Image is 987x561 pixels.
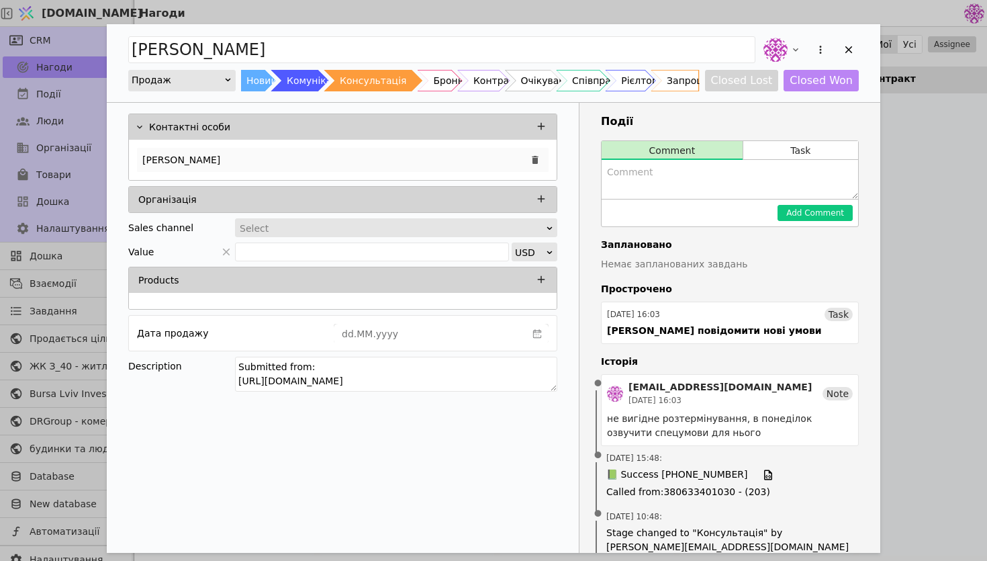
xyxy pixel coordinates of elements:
[601,257,859,271] p: Немає запланованих завдань
[667,70,728,91] div: Запрошення
[138,193,197,207] p: Організація
[246,70,277,91] div: Новий
[628,394,812,406] div: [DATE] 16:03
[287,70,346,91] div: Комунікація
[235,357,557,392] textarea: Submitted from: [URL][DOMAIN_NAME]
[763,38,788,62] img: de
[743,141,858,160] button: Task
[602,141,743,160] button: Comment
[592,439,605,473] span: •
[521,70,577,91] div: Очікування
[592,367,605,401] span: •
[705,70,779,91] button: Closed Lost
[621,70,664,91] div: Рієлтори
[592,497,605,531] span: •
[825,308,853,321] div: Task
[107,24,880,553] div: Add Opportunity
[607,308,660,320] div: [DATE] 16:03
[532,329,542,339] svg: calender simple
[128,243,154,261] span: Value
[607,324,822,338] div: [PERSON_NAME] повідомити нові умови
[473,70,520,91] div: Контракт
[607,412,853,440] div: не вигідне розтермінування, в понеділок озвучити спецумови для нього
[822,387,853,400] div: Note
[607,386,623,402] img: de
[142,153,220,167] p: [PERSON_NAME]
[784,70,859,91] button: Closed Won
[433,70,463,91] div: Бронь
[601,238,859,252] h4: Заплановано
[138,273,179,288] p: Products
[606,511,662,523] span: [DATE] 10:48 :
[606,452,662,464] span: [DATE] 15:48 :
[240,219,544,238] div: Select
[601,114,859,130] h3: Події
[334,325,526,343] input: dd.MM.yyyy
[601,355,859,369] h4: Історія
[778,205,853,221] button: Add Comment
[606,485,853,499] span: Called from : 380633401030 - (203)
[340,70,406,91] div: Консультація
[515,243,545,262] div: USD
[132,71,224,89] div: Продаж
[128,218,193,237] div: Sales channel
[606,468,747,482] span: 📗 Success [PHONE_NUMBER]
[572,70,623,91] div: Співпраця
[137,324,208,343] div: Дата продажу
[628,380,812,394] div: [EMAIL_ADDRESS][DOMAIN_NAME]
[601,282,859,296] h4: Прострочено
[149,120,230,134] p: Контактні особи
[128,357,235,376] div: Description
[606,526,853,554] span: Stage changed to "Консультація" by [PERSON_NAME][EMAIL_ADDRESS][DOMAIN_NAME]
